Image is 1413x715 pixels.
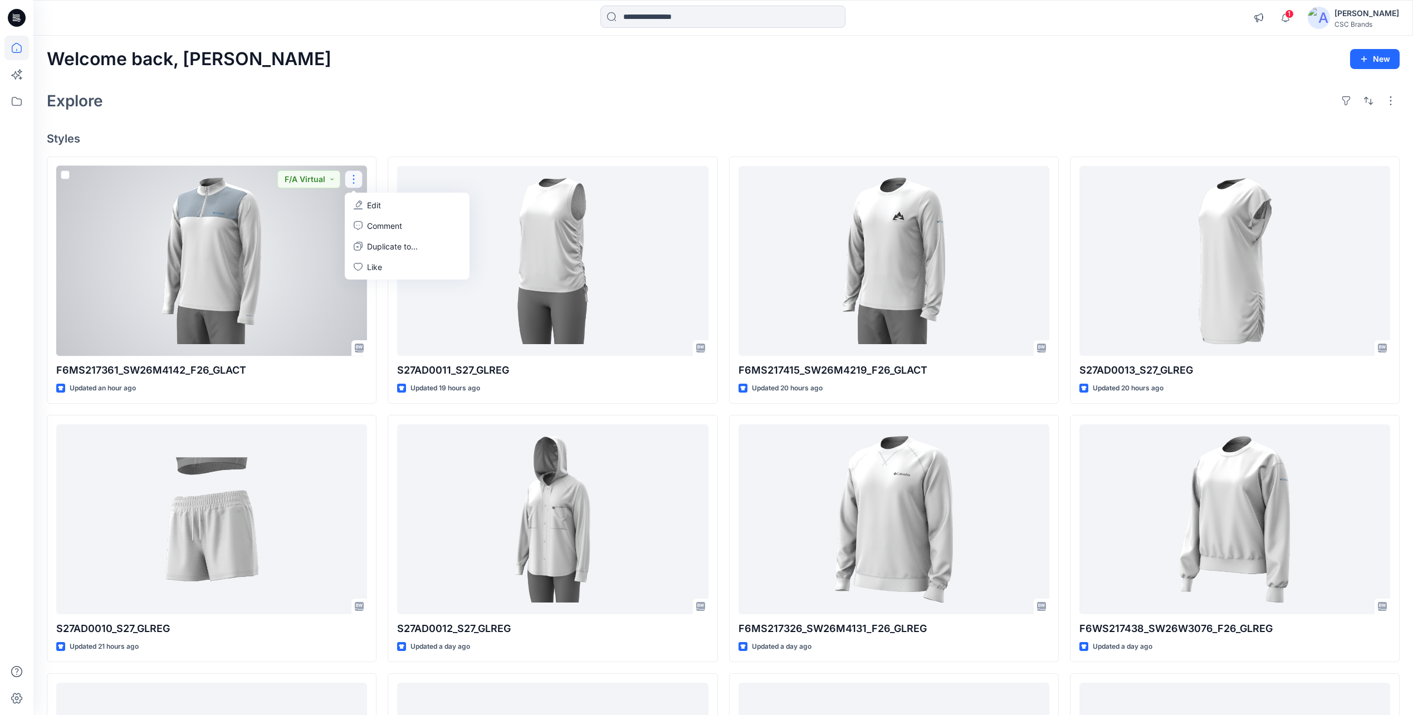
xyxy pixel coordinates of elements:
[1079,424,1390,614] a: F6WS217438_SW26W3076_F26_GLREG
[410,641,470,653] p: Updated a day ago
[752,641,811,653] p: Updated a day ago
[367,199,381,211] p: Edit
[56,424,367,614] a: S27AD0010_S27_GLREG
[397,166,708,356] a: S27AD0011_S27_GLREG
[367,261,382,273] p: Like
[47,132,1400,145] h4: Styles
[1285,9,1294,18] span: 1
[1079,166,1390,356] a: S27AD0013_S27_GLREG
[1079,363,1390,378] p: S27AD0013_S27_GLREG
[397,363,708,378] p: S27AD0011_S27_GLREG
[1093,383,1163,394] p: Updated 20 hours ago
[1334,20,1399,28] div: CSC Brands
[1079,621,1390,636] p: F6WS217438_SW26W3076_F26_GLREG
[410,383,480,394] p: Updated 19 hours ago
[47,92,103,110] h2: Explore
[70,383,136,394] p: Updated an hour ago
[367,220,402,232] p: Comment
[739,166,1049,356] a: F6MS217415_SW26M4219_F26_GLACT
[1308,7,1330,29] img: avatar
[367,241,418,252] p: Duplicate to...
[1350,49,1400,69] button: New
[1093,641,1152,653] p: Updated a day ago
[47,49,331,70] h2: Welcome back, [PERSON_NAME]
[56,363,367,378] p: F6MS217361_SW26M4142_F26_GLACT
[752,383,823,394] p: Updated 20 hours ago
[397,621,708,636] p: S27AD0012_S27_GLREG
[1334,7,1399,20] div: [PERSON_NAME]
[56,166,367,356] a: F6MS217361_SW26M4142_F26_GLACT
[739,424,1049,614] a: F6MS217326_SW26M4131_F26_GLREG
[397,424,708,614] a: S27AD0012_S27_GLREG
[70,641,139,653] p: Updated 21 hours ago
[347,195,467,216] a: Edit
[739,363,1049,378] p: F6MS217415_SW26M4219_F26_GLACT
[56,621,367,636] p: S27AD0010_S27_GLREG
[739,621,1049,636] p: F6MS217326_SW26M4131_F26_GLREG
